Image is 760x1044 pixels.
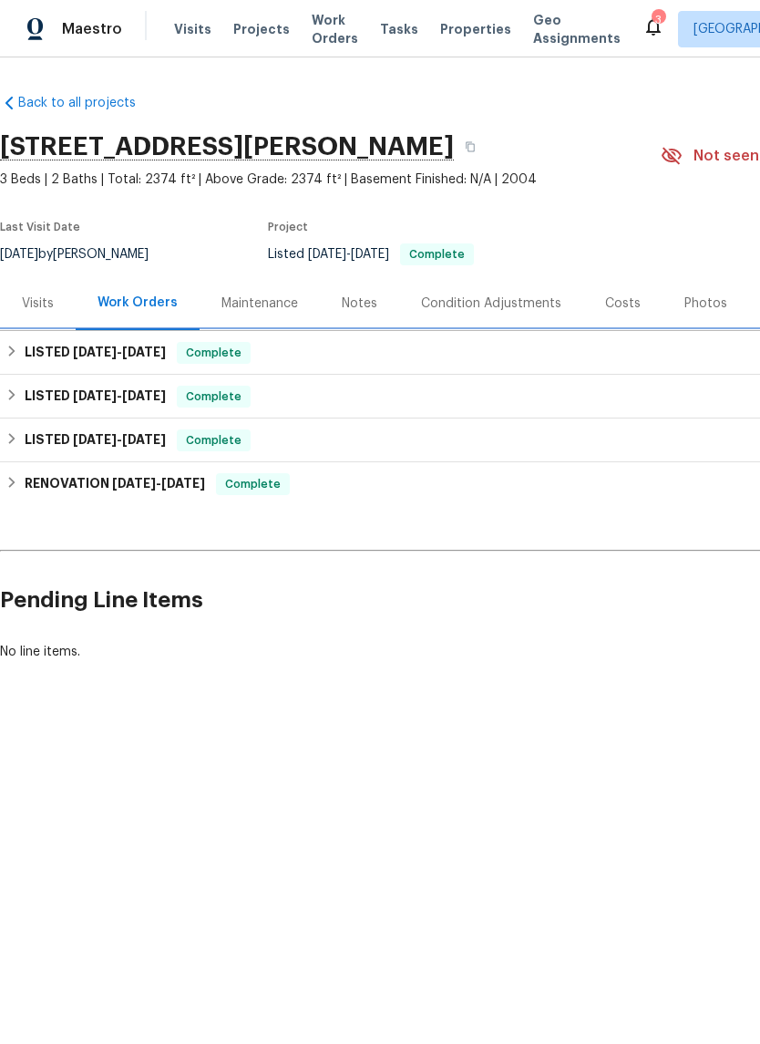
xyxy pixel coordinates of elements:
span: [DATE] [351,248,389,261]
span: Complete [402,249,472,260]
span: Work Orders [312,11,358,47]
div: Photos [684,295,727,313]
span: - [73,433,166,446]
span: - [73,389,166,402]
span: Complete [179,344,249,362]
div: Visits [22,295,54,313]
div: Condition Adjustments [421,295,561,313]
h6: RENOVATION [25,473,205,495]
span: Listed [268,248,474,261]
span: [DATE] [122,389,166,402]
div: Notes [342,295,377,313]
span: Visits [174,20,211,38]
h6: LISTED [25,429,166,451]
div: 3 [652,11,664,29]
span: [DATE] [73,346,117,358]
span: Tasks [380,23,418,36]
h6: LISTED [25,342,166,364]
span: [DATE] [161,477,205,490]
span: - [73,346,166,358]
span: Projects [233,20,290,38]
span: - [308,248,389,261]
span: Complete [179,388,249,406]
span: Complete [179,431,249,450]
span: Project [268,222,308,233]
span: Complete [218,475,288,493]
span: Properties [440,20,511,38]
span: [DATE] [308,248,346,261]
span: [DATE] [122,433,166,446]
span: [DATE] [112,477,156,490]
span: Geo Assignments [533,11,621,47]
span: [DATE] [73,433,117,446]
div: Costs [605,295,641,313]
button: Copy Address [454,130,487,163]
div: Maintenance [221,295,298,313]
span: [DATE] [122,346,166,358]
span: Maestro [62,20,122,38]
h6: LISTED [25,386,166,408]
span: - [112,477,205,490]
span: [DATE] [73,389,117,402]
div: Work Orders [98,294,178,312]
